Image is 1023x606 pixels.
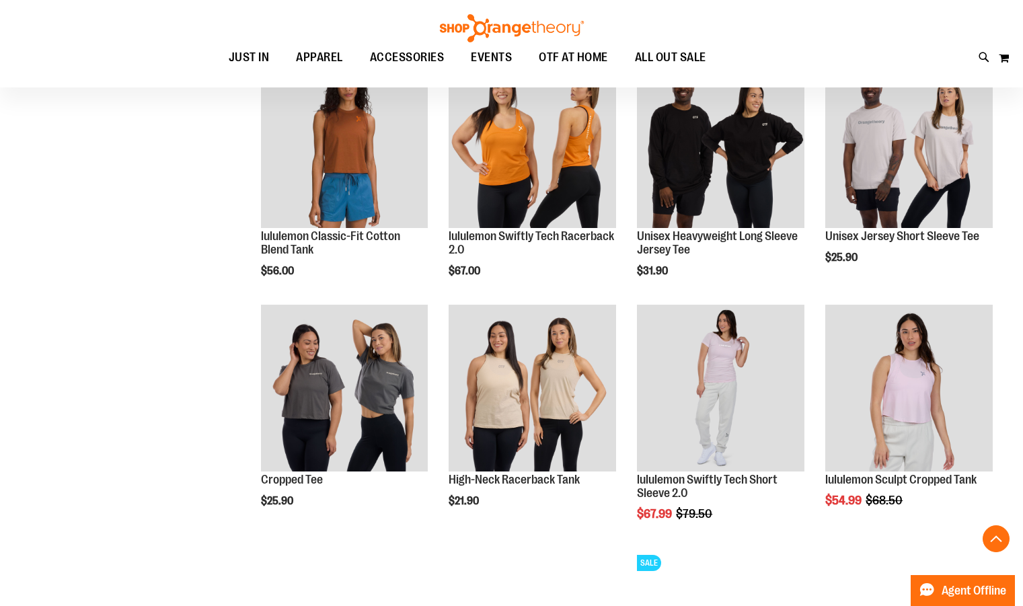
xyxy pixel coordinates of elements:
[261,229,400,256] a: lululemon Classic-Fit Cotton Blend Tank
[261,265,296,277] span: $56.00
[449,61,616,230] a: lululemon Swiftly Tech Racerback 2.0
[449,229,614,256] a: lululemon Swiftly Tech Racerback 2.0
[825,305,993,472] img: lululemon Sculpt Cropped Tank
[449,61,616,228] img: lululemon Swiftly Tech Racerback 2.0
[261,305,428,472] img: OTF Womens Crop Tee Grey
[825,494,864,507] span: $54.99
[442,54,623,311] div: product
[825,61,993,228] img: OTF Unisex Jersey SS Tee Grey
[449,495,481,507] span: $21.90
[825,252,860,264] span: $25.90
[676,507,714,521] span: $79.50
[637,507,674,521] span: $67.99
[261,495,295,507] span: $25.90
[254,298,435,542] div: product
[866,494,905,507] span: $68.50
[637,305,804,474] a: lululemon Swiftly Tech Short Sleeve 2.0
[635,42,706,73] span: ALL OUT SALE
[254,54,435,311] div: product
[825,305,993,474] a: lululemon Sculpt Cropped Tank
[825,229,979,243] a: Unisex Jersey Short Sleeve Tee
[296,42,343,73] span: APPAREL
[539,42,608,73] span: OTF AT HOME
[819,298,999,542] div: product
[637,61,804,230] a: OTF Unisex Heavyweight Long Sleeve Jersey Tee Black
[261,61,428,228] img: lululemon Classic-Fit Cotton Blend Tank
[637,265,670,277] span: $31.90
[630,54,811,311] div: product
[942,584,1006,597] span: Agent Offline
[370,42,445,73] span: ACCESSORIES
[438,14,586,42] img: Shop Orangetheory
[630,298,811,555] div: product
[261,61,428,230] a: lululemon Classic-Fit Cotton Blend Tank
[825,61,993,230] a: OTF Unisex Jersey SS Tee Grey
[449,473,580,486] a: High-Neck Racerback Tank
[261,305,428,474] a: OTF Womens Crop Tee Grey
[911,575,1015,606] button: Agent Offline
[442,298,623,542] div: product
[983,525,1010,552] button: Back To Top
[637,305,804,472] img: lululemon Swiftly Tech Short Sleeve 2.0
[819,54,999,298] div: product
[449,305,616,474] a: OTF Womens CVC Racerback Tank Tan
[229,42,270,73] span: JUST IN
[449,265,482,277] span: $67.00
[637,555,661,571] span: SALE
[471,42,512,73] span: EVENTS
[825,473,977,486] a: lululemon Sculpt Cropped Tank
[449,305,616,472] img: OTF Womens CVC Racerback Tank Tan
[637,61,804,228] img: OTF Unisex Heavyweight Long Sleeve Jersey Tee Black
[637,229,798,256] a: Unisex Heavyweight Long Sleeve Jersey Tee
[261,473,323,486] a: Cropped Tee
[637,473,778,500] a: lululemon Swiftly Tech Short Sleeve 2.0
